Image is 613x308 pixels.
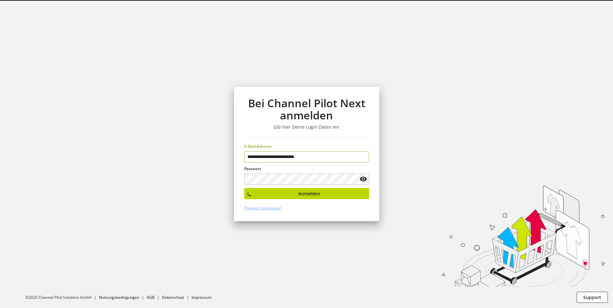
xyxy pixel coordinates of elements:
[244,97,369,122] h1: Bei Channel Pilot Next anmelden
[147,295,155,300] a: AGB
[244,205,282,211] a: Passwort vergessen?
[244,144,271,149] span: E-Mail-Adresse
[99,295,139,300] a: Nutzungsbedingungen
[192,295,212,300] a: Impressum
[26,295,99,300] li: ©2025 Channel Pilot Solutions GmbH
[244,166,261,171] span: Passwort
[583,294,601,301] span: Support
[577,292,608,303] button: Support
[244,124,369,130] h3: Gib hier Deine Login Daten ein
[162,295,184,300] a: Datenschutz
